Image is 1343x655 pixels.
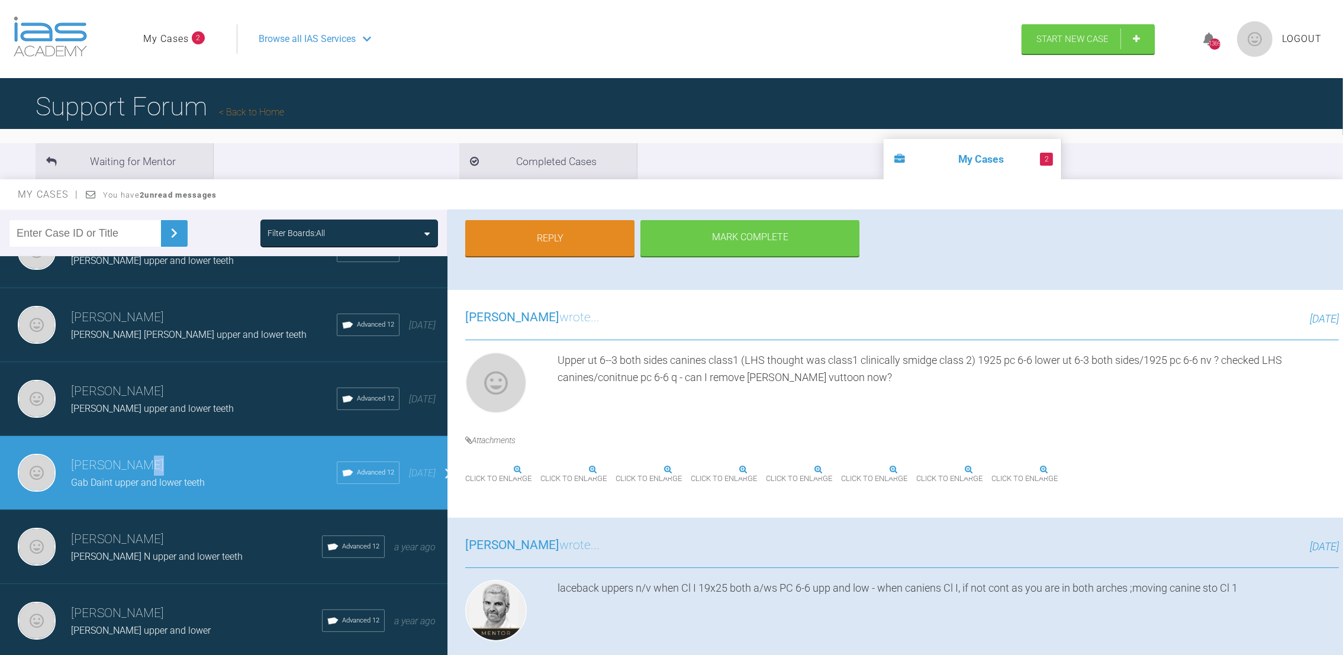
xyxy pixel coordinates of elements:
a: My Cases [143,31,189,47]
h3: wrote... [465,308,600,328]
h4: Attachments [465,434,1339,447]
img: Neil Fearns [18,528,56,566]
img: DSC_7588.JPG [708,455,781,470]
input: Enter Case ID or Title [9,220,161,247]
span: [PERSON_NAME] upper and lower [71,625,211,636]
span: Advanced 12 [357,393,394,404]
span: Click to enlarge [952,470,1024,488]
span: [DATE] [1310,540,1339,553]
span: [DATE] [409,467,436,479]
img: Neil Fearns [18,306,56,344]
span: Advanced 12 [342,615,379,626]
span: [PERSON_NAME] [465,310,559,324]
img: DSC_7589.JPG [790,455,862,470]
img: DSC_7583.JPG [1033,455,1105,470]
img: DSC_7590.JPG [465,455,537,470]
img: DSC_7584.JPG [952,455,1024,470]
span: Start New Case [1036,34,1109,44]
span: Advanced 12 [357,467,394,478]
li: Completed Cases [459,143,637,179]
span: Click to enlarge [708,470,781,488]
span: [PERSON_NAME] upper and lower teeth [71,255,234,266]
img: chevronRight.28bd32b0.svg [165,224,183,243]
h3: wrote... [465,535,600,556]
a: Reply [465,220,635,257]
img: logo-light.3e3ef733.png [14,17,87,57]
a: Logout [1282,31,1322,47]
span: You have [103,191,217,199]
strong: 2 unread messages [140,191,217,199]
span: 2 [192,31,205,44]
span: [PERSON_NAME] upper and lower teeth [71,403,234,414]
div: Filter Boards: All [268,227,325,240]
img: DSC_7585.JPG [871,455,943,470]
span: a year ago [394,615,436,627]
span: Advanced 12 [357,320,394,330]
a: Start New Case [1022,24,1155,54]
li: Waiting for Mentor [36,143,213,179]
h1: Support Forum [36,86,284,127]
h3: [PERSON_NAME] [71,604,322,624]
img: profile.png [1237,21,1273,57]
img: Neil Fearns [18,602,56,640]
a: Back to Home [219,107,284,118]
div: Mark Complete [640,220,859,257]
span: Click to enlarge [790,470,862,488]
span: [PERSON_NAME] [PERSON_NAME] upper and lower teeth [71,329,307,340]
li: My Cases [884,139,1061,179]
span: [DATE] [409,246,436,257]
div: Upper ut 6--3 both sides canines class1 (LHS thought was class1 clinically smidge class 2) 1925 p... [558,352,1339,418]
span: 2 [1040,153,1053,166]
span: [PERSON_NAME] [465,538,559,552]
span: a year ago [394,541,436,553]
h3: [PERSON_NAME] [71,456,337,476]
span: Click to enlarge [546,470,619,488]
span: [DATE] [1310,312,1339,325]
div: 1369 [1209,38,1220,50]
img: DSC_7587.JPG [627,455,700,470]
span: Click to enlarge [627,470,700,488]
span: Browse all IAS Services [259,31,356,47]
span: Gab Daint upper and lower teeth [71,477,205,488]
span: My Cases [18,189,79,200]
span: Click to enlarge [465,470,537,488]
h3: [PERSON_NAME] [71,530,322,550]
div: laceback uppers n/v when Cl I 19x25 both a/ws PC 6-6 upp and low - when caniens Cl I, if not cont... [558,580,1339,646]
span: Click to enlarge [871,470,943,488]
span: Advanced 12 [342,541,379,552]
h3: [PERSON_NAME] [71,382,337,402]
img: Neil Fearns [18,454,56,492]
img: Neil Fearns [18,380,56,418]
span: [DATE] [409,393,436,405]
span: Click to enlarge [1033,470,1105,488]
span: [PERSON_NAME] N upper and lower teeth [71,551,243,562]
img: Ross Hobson [465,580,527,641]
span: [DATE] [409,320,436,331]
h3: [PERSON_NAME] [71,308,337,328]
img: DSC_7586.JPG [546,455,619,470]
img: Neil Fearns [465,352,527,414]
